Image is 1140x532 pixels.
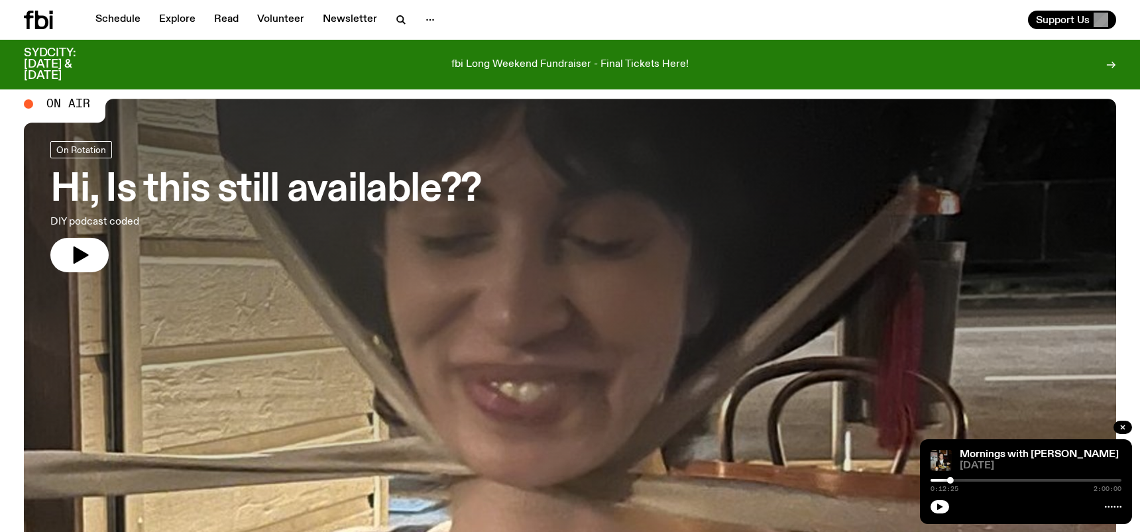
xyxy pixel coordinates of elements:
span: On Air [46,98,90,110]
p: fbi Long Weekend Fundraiser - Final Tickets Here! [451,59,689,71]
p: DIY podcast coded [50,214,390,230]
span: 2:00:00 [1094,486,1121,492]
a: Volunteer [249,11,312,29]
span: [DATE] [960,461,1121,471]
span: On Rotation [56,145,106,155]
a: Hi, Is this still available??DIY podcast coded [50,141,481,272]
h3: Hi, Is this still available?? [50,172,481,209]
span: 0:12:25 [931,486,958,492]
a: Mornings with [PERSON_NAME] [960,449,1119,460]
a: Read [206,11,247,29]
img: Sam blankly stares at the camera, brightly lit by a camera flash wearing a hat collared shirt and... [931,450,952,471]
button: Support Us [1028,11,1116,29]
h3: SYDCITY: [DATE] & [DATE] [24,48,109,81]
a: Explore [151,11,203,29]
span: Support Us [1036,14,1090,26]
a: Schedule [87,11,148,29]
a: Newsletter [315,11,385,29]
a: On Rotation [50,141,112,158]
